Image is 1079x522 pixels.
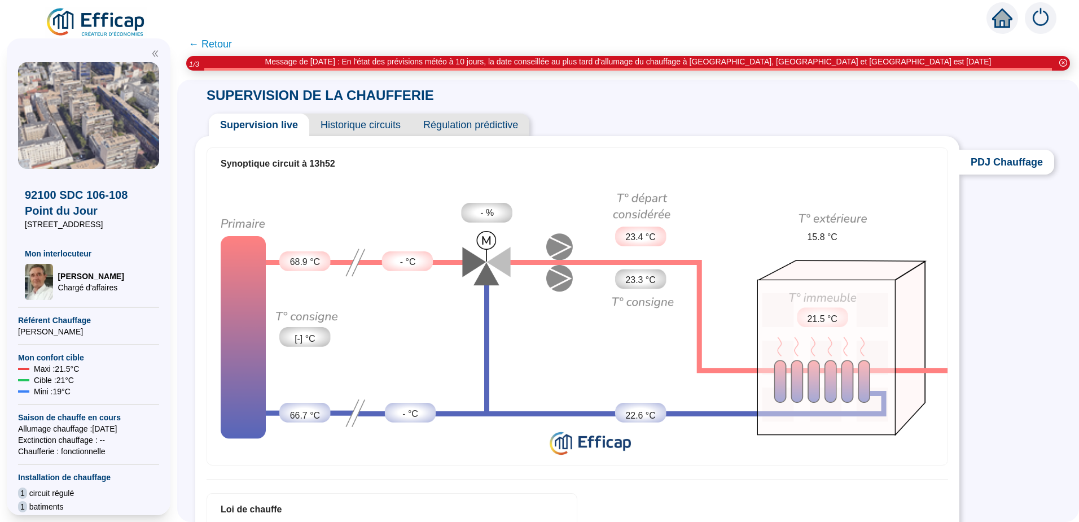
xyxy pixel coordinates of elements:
[209,114,309,136] span: Supervision live
[18,446,159,457] span: Chaufferie : fonctionnelle
[25,187,152,219] span: 92100 SDC 106-108 Point du Jour
[18,412,159,423] span: Saison de chauffe en cours
[18,352,159,363] span: Mon confort cible
[34,363,79,375] span: Maxi : 21.5 °C
[1025,2,1056,34] img: alerts
[221,503,563,516] div: Loi de chauffe
[18,472,159,483] span: Installation de chauffage
[290,409,320,423] span: 66.7 °C
[207,179,948,462] img: circuit-supervision.724c8d6b72cc0638e748.png
[18,501,27,512] span: 1
[295,332,315,346] span: [-] °C
[625,273,655,287] span: 23.3 °C
[45,7,147,38] img: efficap energie logo
[412,114,529,136] span: Régulation prédictive
[400,255,416,269] span: - °C
[34,375,74,386] span: Cible : 21 °C
[309,114,412,136] span: Historique circuits
[18,423,159,434] span: Allumage chauffage : [DATE]
[265,56,992,68] div: Message de [DATE] : En l'état des prévisions météo à 10 jours, la date conseillée au plus tard d'...
[18,488,27,499] span: 1
[25,219,152,230] span: [STREET_ADDRESS]
[402,407,418,421] span: - °C
[808,230,837,244] span: 15.8 °C
[290,255,320,269] span: 68.9 °C
[25,248,152,259] span: Mon interlocuteur
[195,88,445,103] span: SUPERVISION DE LA CHAUFFERIE
[58,282,124,293] span: Chargé d'affaires
[625,230,655,244] span: 23.4 °C
[18,326,159,337] span: [PERSON_NAME]
[207,179,948,462] div: Synoptique
[18,434,159,446] span: Exctinction chauffage : --
[25,264,53,300] img: Chargé d'affaires
[625,409,655,423] span: 22.6 °C
[29,488,74,499] span: circuit régulé
[29,501,64,512] span: batiments
[58,271,124,282] span: [PERSON_NAME]
[34,386,71,397] span: Mini : 19 °C
[188,36,232,52] span: ← Retour
[480,206,494,220] span: - %
[221,157,934,171] div: Synoptique circuit à 13h52
[151,50,159,58] span: double-left
[992,8,1012,28] span: home
[189,60,199,68] i: 1 / 3
[959,150,1054,175] span: PDJ Chauffage
[1059,59,1067,67] span: close-circle
[18,315,159,326] span: Référent Chauffage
